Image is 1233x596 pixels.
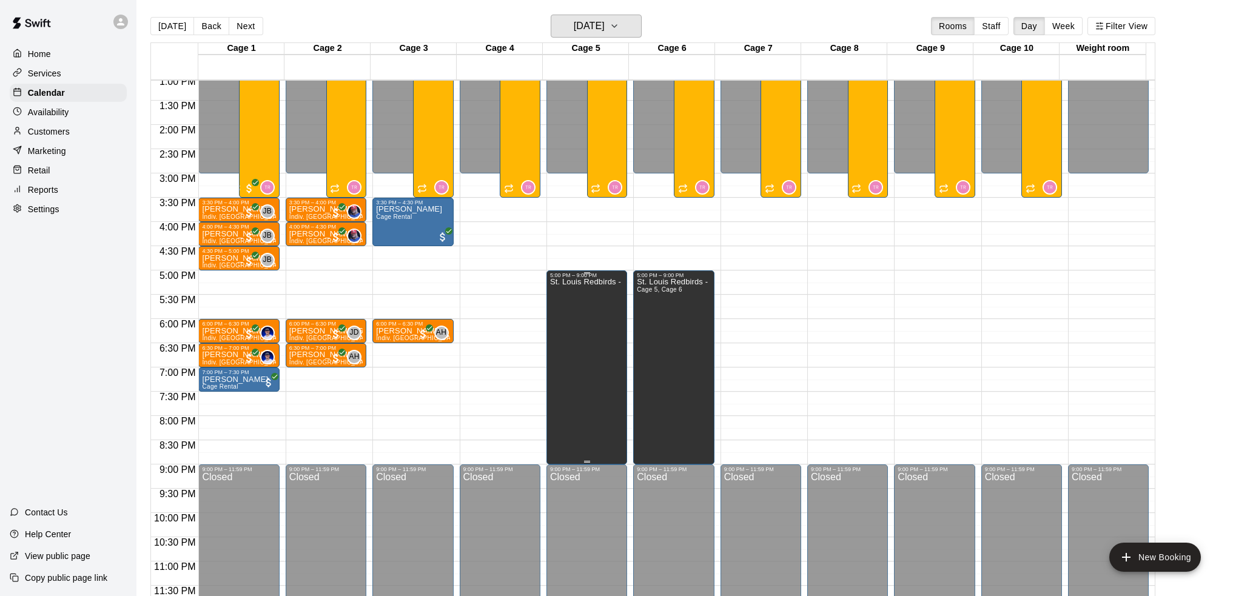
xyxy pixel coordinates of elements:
span: 4:00 PM [156,222,199,232]
div: 4:00 PM – 4:30 PM [202,224,275,230]
div: 4:30 PM – 5:00 PM: Charlie Thomas [198,246,279,270]
a: Home [10,45,127,63]
p: Marketing [28,145,66,157]
div: 5:00 PM – 9:00 PM: St. Louis Redbirds - Bullpens [633,270,714,464]
div: 12:00 PM – 3:30 PM: 314 Summer Camp | Week 10 (Afternoon) [326,28,367,198]
p: Retail [28,164,50,176]
span: 314 Staff [439,180,449,195]
p: Help Center [25,528,71,540]
div: Cage 5 [543,43,629,55]
img: 314 Staff [696,181,708,193]
div: Reports [10,181,127,199]
span: 1:00 PM [156,76,199,87]
span: Recurring event [591,184,600,193]
span: 2:00 PM [156,125,199,135]
div: James Beirne [260,253,275,267]
span: Recurring event [1026,184,1035,193]
div: 12:00 PM – 3:30 PM: 314 Summer Camp | Week 10 (Afternoon) [935,28,975,198]
p: Settings [28,203,59,215]
span: All customers have paid [330,231,342,243]
img: 314 Staff [435,181,448,193]
span: All customers have paid [417,328,429,340]
span: 314 Staff [352,180,361,195]
span: Jacob Abraham [352,229,361,243]
div: 6:00 PM – 6:30 PM: Finley Boris [372,319,453,343]
div: 5:00 PM – 9:00 PM [637,272,710,278]
img: 314 Staff [1044,181,1056,193]
a: Availability [10,103,127,121]
span: JD [349,327,358,339]
img: 314 Staff [261,181,274,193]
span: James Beirne [265,229,275,243]
span: AH [349,351,359,363]
button: add [1109,543,1201,572]
div: 4:00 PM – 4:30 PM: Harrison Lunneen [198,222,279,246]
div: 4:00 PM – 4:30 PM [289,224,363,230]
div: Austin Hartnett [434,326,449,340]
span: Austin Hartnett [439,326,449,340]
div: 12:00 PM – 3:30 PM: 314 Summer Camp | Week 10 (Afternoon) [848,28,889,198]
span: Austin Hartnett [352,350,361,364]
div: 7:00 PM – 7:30 PM [202,369,275,375]
span: Johnny Dozier [352,326,361,340]
span: Colin Millar [265,326,275,340]
span: Indiv. [GEOGRAPHIC_DATA] [289,335,373,341]
div: Jacob Abraham [347,229,361,243]
span: Jacob Abraham [352,204,361,219]
div: 4:00 PM – 4:30 PM: Dylan Palacios [286,222,366,246]
span: James Beirne [265,204,275,219]
div: Johnny Dozier [347,326,361,340]
a: Retail [10,161,127,179]
div: 6:00 PM – 6:30 PM [202,321,275,327]
p: View public page [25,550,90,562]
img: Jacob Abraham [348,206,360,218]
span: Cage 5, Cage 6 [637,286,682,293]
p: Contact Us [25,506,68,518]
a: Services [10,64,127,82]
div: 7:00 PM – 7:30 PM: Michael Hamlin [198,367,279,392]
h6: [DATE] [574,18,605,35]
img: 314 Staff [957,181,969,193]
a: Customers [10,122,127,141]
div: 9:00 PM – 11:59 PM [724,466,798,472]
div: 9:00 PM – 11:59 PM [811,466,884,472]
p: Calendar [28,87,65,99]
div: 314 Staff [956,180,970,195]
span: Indiv. [GEOGRAPHIC_DATA] [202,213,286,220]
a: Marketing [10,142,127,160]
button: Week [1044,17,1083,35]
span: 5:00 PM [156,270,199,281]
span: 314 Staff [613,180,622,195]
div: Cage 7 [715,43,801,55]
div: 314 Staff [868,180,883,195]
button: Next [229,17,263,35]
span: Recurring event [330,184,340,193]
button: Filter View [1087,17,1155,35]
span: 6:30 PM [156,343,199,353]
div: 314 Staff [260,180,275,195]
div: 9:00 PM – 11:59 PM [550,466,623,472]
div: Cage 4 [457,43,543,55]
a: Settings [10,200,127,218]
div: 6:00 PM – 6:30 PM: Chet Guess Jr. [286,319,366,343]
div: 314 Staff [695,180,710,195]
div: Weight room [1060,43,1146,55]
span: 314 Staff [526,180,536,195]
div: 314 Staff [782,180,796,195]
span: Recurring event [417,184,427,193]
div: 6:30 PM – 7:00 PM: Jace Lachenicht [198,343,279,367]
button: Back [193,17,229,35]
span: Indiv. [GEOGRAPHIC_DATA] [376,335,460,341]
span: Cage Rental [376,213,412,220]
span: Recurring event [765,184,774,193]
span: Indiv. [GEOGRAPHIC_DATA] [289,359,373,366]
span: 8:30 PM [156,440,199,450]
div: 6:30 PM – 7:00 PM [289,345,363,351]
p: Availability [28,106,69,118]
a: Calendar [10,84,127,102]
